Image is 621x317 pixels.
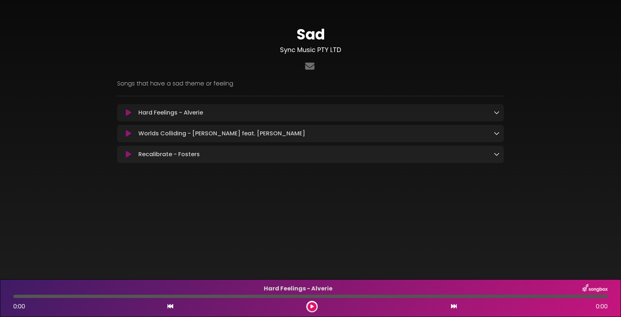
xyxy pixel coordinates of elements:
p: Recalibrate - Fosters [138,150,494,159]
p: Worlds Colliding - [PERSON_NAME] feat. [PERSON_NAME] [138,129,494,138]
p: Songs that have a sad theme or feeling [117,79,504,88]
h1: Sad [117,26,504,43]
p: Hard Feelings - Alverie [138,108,494,117]
h3: Sync Music PTY LTD [117,46,504,54]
